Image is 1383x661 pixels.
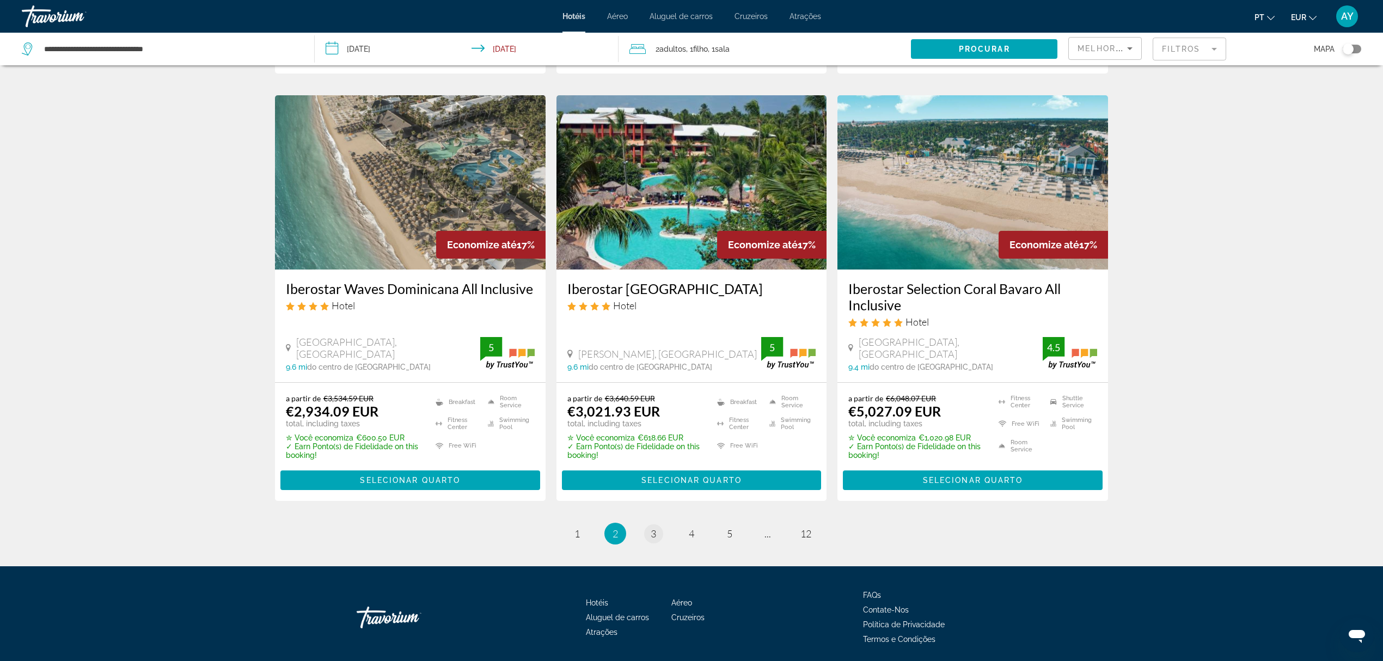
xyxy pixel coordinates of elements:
a: Selecionar quarto [280,473,540,485]
button: Procurar [911,39,1057,59]
p: €1,020.98 EUR [848,433,984,442]
button: Change language [1255,9,1275,25]
div: 5 star Hotel [848,316,1097,328]
p: ✓ Earn Ponto(s) de Fidelidade on this booking! [286,442,422,460]
span: Selecionar quarto [923,476,1023,485]
span: AY [1341,11,1354,22]
del: €3,640.59 EUR [605,394,655,403]
span: Selecionar quarto [360,476,460,485]
span: FAQs [863,591,881,599]
button: Travelers: 2 adults, 1 child [619,33,911,65]
span: a partir de [286,394,321,403]
span: ✮ Você economiza [567,433,635,442]
del: €3,534.59 EUR [323,394,374,403]
span: Hotel [613,299,637,311]
ins: €2,934.09 EUR [286,403,378,419]
li: Swimming Pool [764,415,816,432]
div: 17% [999,231,1108,259]
li: Breakfast [712,394,764,410]
span: do centro de [GEOGRAPHIC_DATA] [307,363,431,371]
span: pt [1255,13,1264,22]
span: Selecionar quarto [641,476,742,485]
a: Aluguel de carros [650,12,713,21]
span: [PERSON_NAME], [GEOGRAPHIC_DATA] [578,348,757,360]
span: EUR [1291,13,1306,22]
button: Toggle map [1335,44,1361,54]
ins: €3,021.93 EUR [567,403,660,419]
img: trustyou-badge.svg [761,337,816,369]
span: a partir de [848,394,883,403]
li: Free WiFi [712,438,764,454]
div: 5 [480,341,502,354]
a: Hotéis [562,12,585,21]
span: Economize até [728,239,798,250]
div: 4.5 [1043,341,1064,354]
a: Termos e Condições [863,635,935,644]
span: Adultos [659,45,686,53]
h3: Iberostar [GEOGRAPHIC_DATA] [567,280,816,297]
span: a partir de [567,394,602,403]
span: Aéreo [607,12,628,21]
span: 9.4 mi [848,363,870,371]
button: Selecionar quarto [843,470,1103,490]
span: Filho [693,45,708,53]
li: Breakfast [430,394,482,410]
p: total, including taxes [848,419,984,428]
mat-select: Sort by [1078,42,1133,55]
span: , 1 [708,41,730,57]
a: Atrações [790,12,821,21]
iframe: Botão para abrir a janela de mensagens [1339,617,1374,652]
a: Atrações [586,628,617,636]
a: Cruzeiros [671,613,705,622]
span: 12 [800,528,811,540]
img: Hotel image [275,95,546,270]
div: 17% [717,231,827,259]
span: Melhores descontos [1078,44,1188,53]
span: Hotel [332,299,355,311]
span: ✮ Você economiza [286,433,353,442]
a: Iberostar Waves Dominicana All Inclusive [286,280,535,297]
p: ✓ Earn Ponto(s) de Fidelidade on this booking! [848,442,984,460]
a: Aéreo [671,598,692,607]
span: 2 [656,41,686,57]
span: ... [764,528,771,540]
button: Check-in date: Jun 9, 2026 Check-out date: Jun 23, 2026 [315,33,619,65]
li: Fitness Center [430,415,482,432]
div: 17% [436,231,546,259]
button: Filter [1153,37,1226,61]
span: 4 [689,528,694,540]
li: Swimming Pool [482,415,535,432]
span: do centro de [GEOGRAPHIC_DATA] [870,363,993,371]
img: Hotel image [837,95,1108,270]
p: total, including taxes [567,419,703,428]
span: 9.6 mi [567,363,589,371]
p: €618.66 EUR [567,433,703,442]
li: Free WiFi [430,438,482,454]
a: Hotel image [556,95,827,270]
span: Sala [715,45,730,53]
button: User Menu [1333,5,1361,28]
div: 5 [761,341,783,354]
del: €6,048.07 EUR [886,394,936,403]
div: 4 star Hotel [286,299,535,311]
span: Mapa [1314,41,1335,57]
a: Travorium [22,2,131,30]
span: 3 [651,528,656,540]
span: [GEOGRAPHIC_DATA], [GEOGRAPHIC_DATA] [859,336,1043,360]
span: Hotéis [586,598,608,607]
span: 5 [727,528,732,540]
button: Selecionar quarto [562,470,822,490]
li: Swimming Pool [1045,415,1097,432]
a: Aluguel de carros [586,613,649,622]
button: Change currency [1291,9,1317,25]
a: Selecionar quarto [843,473,1103,485]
